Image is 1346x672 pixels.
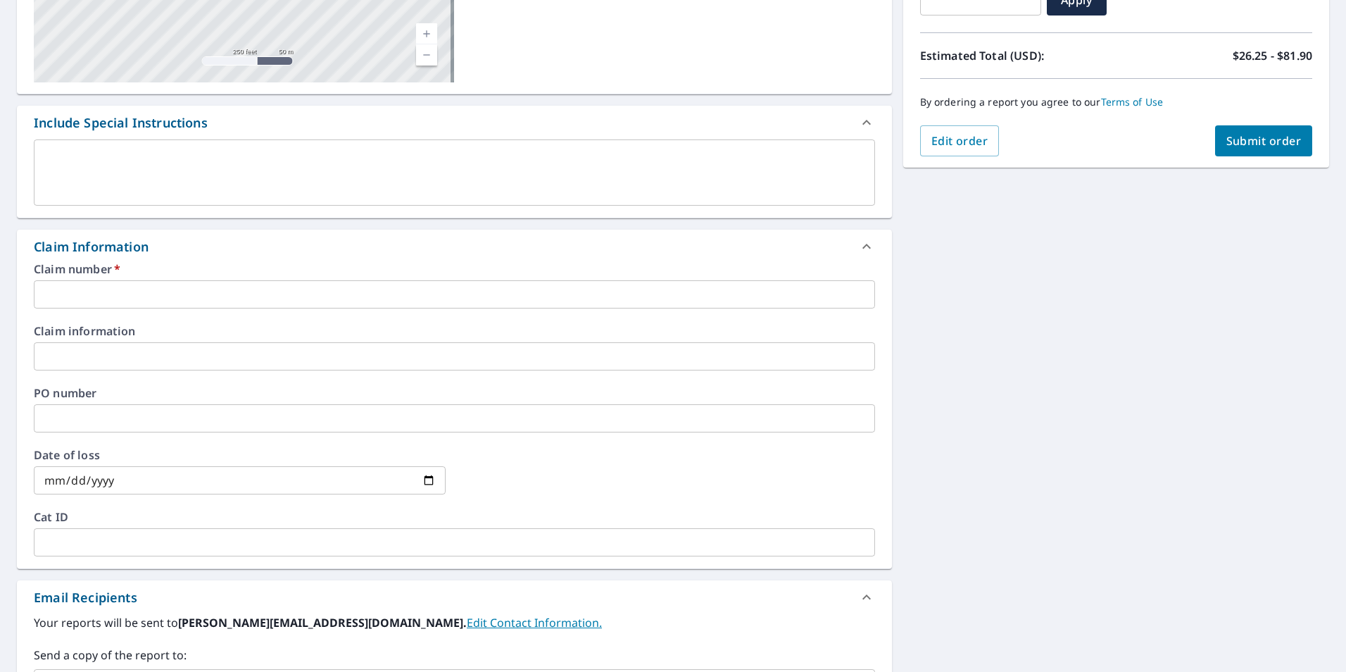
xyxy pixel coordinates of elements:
[920,96,1312,108] p: By ordering a report you agree to our
[17,230,892,263] div: Claim Information
[34,614,875,631] label: Your reports will be sent to
[17,580,892,614] div: Email Recipients
[34,449,446,461] label: Date of loss
[17,106,892,139] div: Include Special Instructions
[920,125,1000,156] button: Edit order
[178,615,467,630] b: [PERSON_NAME][EMAIL_ADDRESS][DOMAIN_NAME].
[1215,125,1313,156] button: Submit order
[416,23,437,44] a: Current Level 17, Zoom In
[34,325,875,337] label: Claim information
[1101,95,1164,108] a: Terms of Use
[34,113,208,132] div: Include Special Instructions
[34,263,875,275] label: Claim number
[34,647,875,664] label: Send a copy of the report to:
[34,387,875,399] label: PO number
[1233,47,1312,64] p: $26.25 - $81.90
[34,511,875,523] label: Cat ID
[34,588,137,607] div: Email Recipients
[34,237,149,256] div: Claim Information
[920,47,1117,64] p: Estimated Total (USD):
[467,615,602,630] a: EditContactInfo
[1226,133,1302,149] span: Submit order
[416,44,437,66] a: Current Level 17, Zoom Out
[931,133,988,149] span: Edit order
